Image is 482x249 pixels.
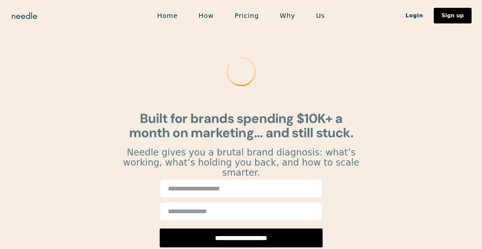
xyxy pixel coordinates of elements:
a: Us [306,9,335,22]
a: Home [147,9,188,22]
div: Sign up [442,13,464,18]
a: Login [395,10,434,21]
strong: Built for brands spending $10K+ a month on marketing... and still stuck. [129,110,353,141]
a: How [188,9,224,22]
a: Pricing [224,9,269,22]
a: Why [269,9,305,22]
a: Sign up [434,8,472,23]
p: Needle gives you a brutal brand diagnosis: what’s working, what’s holding you back, and how to sc... [123,148,360,178]
form: Email Form [160,179,323,247]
